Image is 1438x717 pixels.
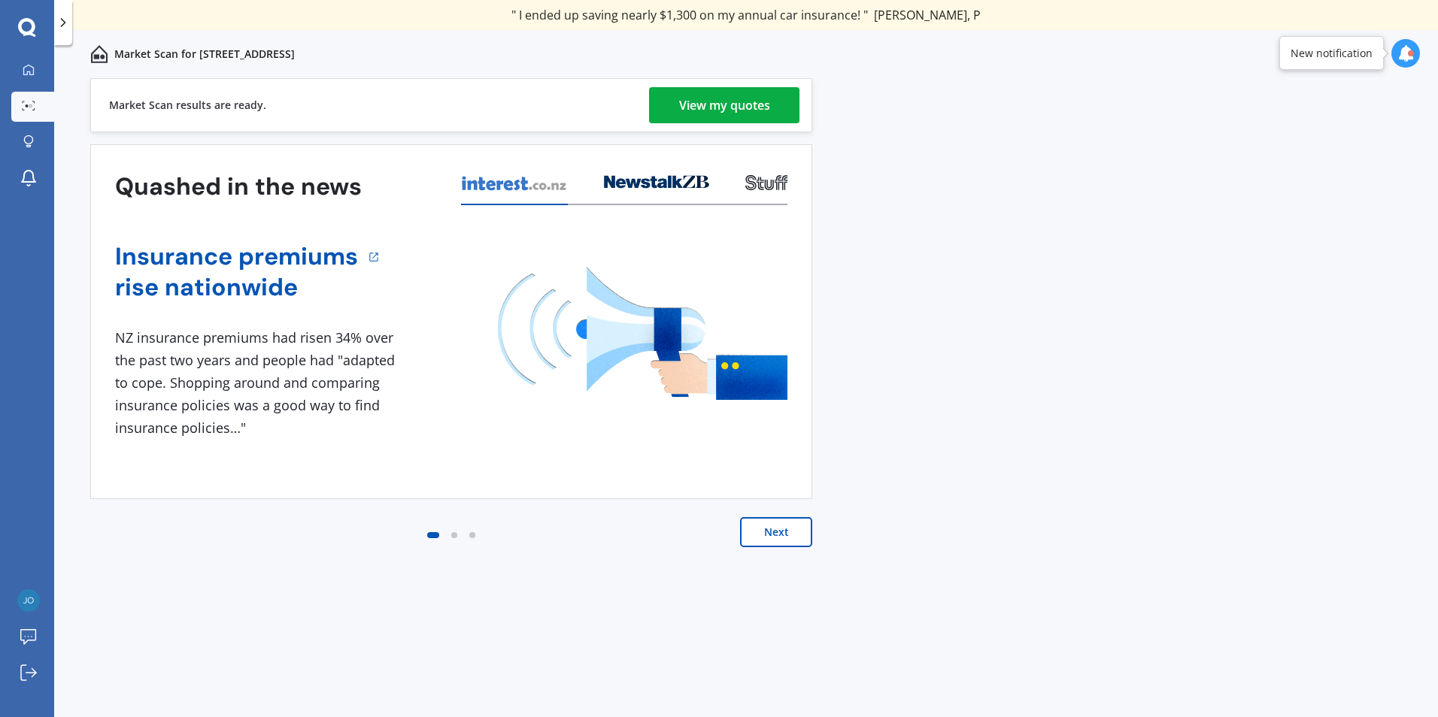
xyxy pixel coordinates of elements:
[109,79,266,132] div: Market Scan results are ready.
[679,87,770,123] div: View my quotes
[17,589,40,612] img: 0600e0b3f0989406baffa95cc090299d
[649,87,799,123] a: View my quotes
[115,327,401,439] div: NZ insurance premiums had risen 34% over the past two years and people had "adapted to cope. Shop...
[740,517,812,547] button: Next
[90,45,108,63] img: home-and-contents.b802091223b8502ef2dd.svg
[498,267,787,400] img: media image
[1291,46,1373,61] div: New notification
[115,241,358,272] a: Insurance premiums
[114,47,295,62] p: Market Scan for [STREET_ADDRESS]
[115,272,358,303] a: rise nationwide
[115,171,362,202] h3: Quashed in the news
